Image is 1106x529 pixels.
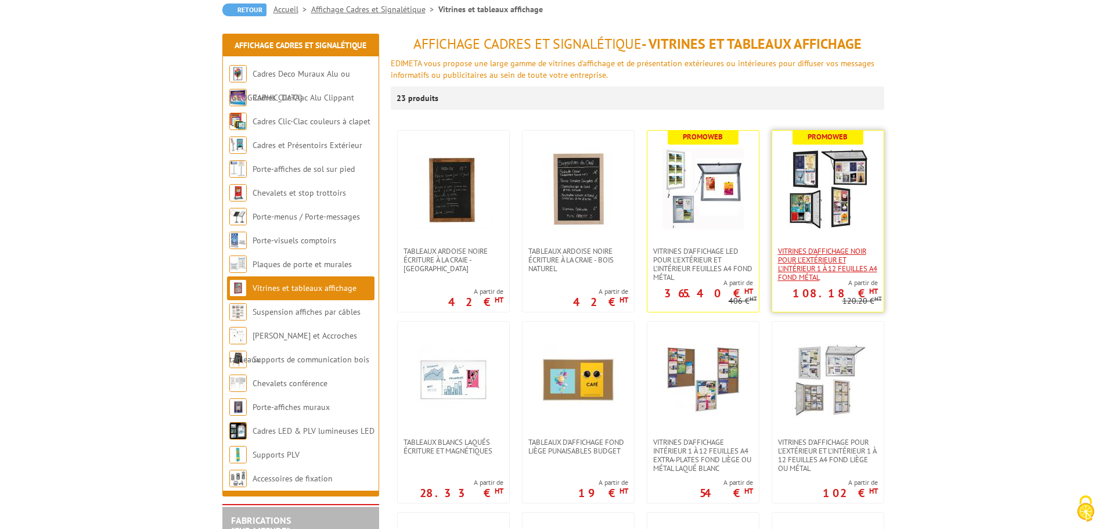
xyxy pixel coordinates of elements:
[869,286,878,296] sup: HT
[253,307,361,317] a: Suspension affiches par câbles
[398,247,509,273] a: Tableaux Ardoise Noire écriture à la craie - [GEOGRAPHIC_DATA]
[391,37,884,52] h1: - Vitrines et tableaux affichage
[253,164,355,174] a: Porte-affiches de sol sur pied
[253,188,346,198] a: Chevalets et stop trottoirs
[438,3,543,15] li: Vitrines et tableaux affichage
[253,235,336,246] a: Porte-visuels comptoirs
[404,438,503,455] span: Tableaux blancs laqués écriture et magnétiques
[448,287,503,296] span: A partir de
[647,247,759,282] a: Vitrines d'affichage LED pour l'extérieur et l'intérieur feuilles A4 fond métal
[1071,494,1100,523] img: Cookies (fenêtre modale)
[311,4,438,15] a: Affichage Cadres et Signalétique
[229,65,247,82] img: Cadres Deco Muraux Alu ou Bois
[229,255,247,273] img: Plaques de porte et murales
[253,426,374,436] a: Cadres LED & PLV lumineuses LED
[397,87,440,110] p: 23 produits
[404,247,503,273] span: Tableaux Ardoise Noire écriture à la craie - [GEOGRAPHIC_DATA]
[744,486,753,496] sup: HT
[808,132,848,142] b: Promoweb
[253,473,333,484] a: Accessoires de fixation
[823,490,878,496] p: 102 €
[750,294,757,303] sup: HT
[229,303,247,321] img: Suspension affiches par câbles
[778,247,878,282] span: VITRINES D'AFFICHAGE NOIR POUR L'EXTÉRIEUR ET L'INTÉRIEUR 1 À 12 FEUILLES A4 FOND MÉTAL
[619,295,628,305] sup: HT
[1065,490,1106,529] button: Cookies (fenêtre modale)
[253,211,360,222] a: Porte-menus / Porte-messages
[538,148,619,229] img: Tableaux Ardoise Noire écriture à la craie - Bois Naturel
[229,113,247,130] img: Cadres Clic-Clac couleurs à clapet
[222,3,266,16] a: Retour
[253,354,369,365] a: Supports de communication bois
[823,478,878,487] span: A partir de
[253,140,362,150] a: Cadres et Présentoirs Extérieur
[787,148,869,229] img: VITRINES D'AFFICHAGE NOIR POUR L'EXTÉRIEUR ET L'INTÉRIEUR 1 À 12 FEUILLES A4 FOND MÉTAL
[229,327,247,344] img: Cimaises et Accroches tableaux
[253,283,356,293] a: Vitrines et tableaux affichage
[573,287,628,296] span: A partir de
[729,297,757,305] p: 406 €
[448,298,503,305] p: 42 €
[538,339,619,420] img: Tableaux d'affichage fond liège punaisables Budget
[229,208,247,225] img: Porte-menus / Porte-messages
[229,69,350,103] a: Cadres Deco Muraux Alu ou [GEOGRAPHIC_DATA]
[772,278,878,287] span: A partir de
[683,132,723,142] b: Promoweb
[253,116,370,127] a: Cadres Clic-Clac couleurs à clapet
[787,339,869,420] img: Vitrines d'affichage pour l'extérieur et l'intérieur 1 à 12 feuilles A4 fond liège ou métal
[229,446,247,463] img: Supports PLV
[229,232,247,249] img: Porte-visuels comptoirs
[662,339,744,420] img: Vitrines d'affichage intérieur 1 à 12 feuilles A4 extra-plates fond liège ou métal laqué blanc
[653,438,753,473] span: Vitrines d'affichage intérieur 1 à 12 feuilles A4 extra-plates fond liège ou métal laqué blanc
[398,438,509,455] a: Tableaux blancs laqués écriture et magnétiques
[253,92,354,103] a: Cadres Clic-Clac Alu Clippant
[273,4,311,15] a: Accueil
[229,470,247,487] img: Accessoires de fixation
[664,290,753,297] p: 365.40 €
[420,478,503,487] span: A partir de
[792,290,878,297] p: 108.18 €
[495,486,503,496] sup: HT
[700,490,753,496] p: 54 €
[573,298,628,305] p: 42 €
[229,375,247,392] img: Chevalets conférence
[578,478,628,487] span: A partir de
[528,247,628,273] span: Tableaux Ardoise Noire écriture à la craie - Bois Naturel
[253,259,352,269] a: Plaques de porte et murales
[869,486,878,496] sup: HT
[772,438,884,473] a: Vitrines d'affichage pour l'extérieur et l'intérieur 1 à 12 feuilles A4 fond liège ou métal
[413,339,494,420] img: Tableaux blancs laqués écriture et magnétiques
[653,247,753,282] span: Vitrines d'affichage LED pour l'extérieur et l'intérieur feuilles A4 fond métal
[495,295,503,305] sup: HT
[229,184,247,201] img: Chevalets et stop trottoirs
[413,35,642,53] span: Affichage Cadres et Signalétique
[528,438,628,455] span: Tableaux d'affichage fond liège punaisables Budget
[391,57,884,81] p: EDIMETA vous propose une large gamme de vitrines d'affichage et de présentation extérieures ou in...
[253,449,300,460] a: Supports PLV
[874,294,882,303] sup: HT
[229,398,247,416] img: Porte-affiches muraux
[744,286,753,296] sup: HT
[842,297,882,305] p: 120.20 €
[619,486,628,496] sup: HT
[772,247,884,282] a: VITRINES D'AFFICHAGE NOIR POUR L'EXTÉRIEUR ET L'INTÉRIEUR 1 À 12 FEUILLES A4 FOND MÉTAL
[647,438,759,473] a: Vitrines d'affichage intérieur 1 à 12 feuilles A4 extra-plates fond liège ou métal laqué blanc
[229,422,247,440] img: Cadres LED & PLV lumineuses LED
[578,490,628,496] p: 19 €
[229,279,247,297] img: Vitrines et tableaux affichage
[253,402,330,412] a: Porte-affiches muraux
[420,490,503,496] p: 28.33 €
[523,438,634,455] a: Tableaux d'affichage fond liège punaisables Budget
[523,247,634,273] a: Tableaux Ardoise Noire écriture à la craie - Bois Naturel
[700,478,753,487] span: A partir de
[229,136,247,154] img: Cadres et Présentoirs Extérieur
[229,330,357,365] a: [PERSON_NAME] et Accroches tableaux
[413,148,494,229] img: Tableaux Ardoise Noire écriture à la craie - Bois Foncé
[229,160,247,178] img: Porte-affiches de sol sur pied
[647,278,753,287] span: A partir de
[253,378,327,388] a: Chevalets conférence
[662,148,744,229] img: Vitrines d'affichage LED pour l'extérieur et l'intérieur feuilles A4 fond métal
[235,40,366,51] a: Affichage Cadres et Signalétique
[778,438,878,473] span: Vitrines d'affichage pour l'extérieur et l'intérieur 1 à 12 feuilles A4 fond liège ou métal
